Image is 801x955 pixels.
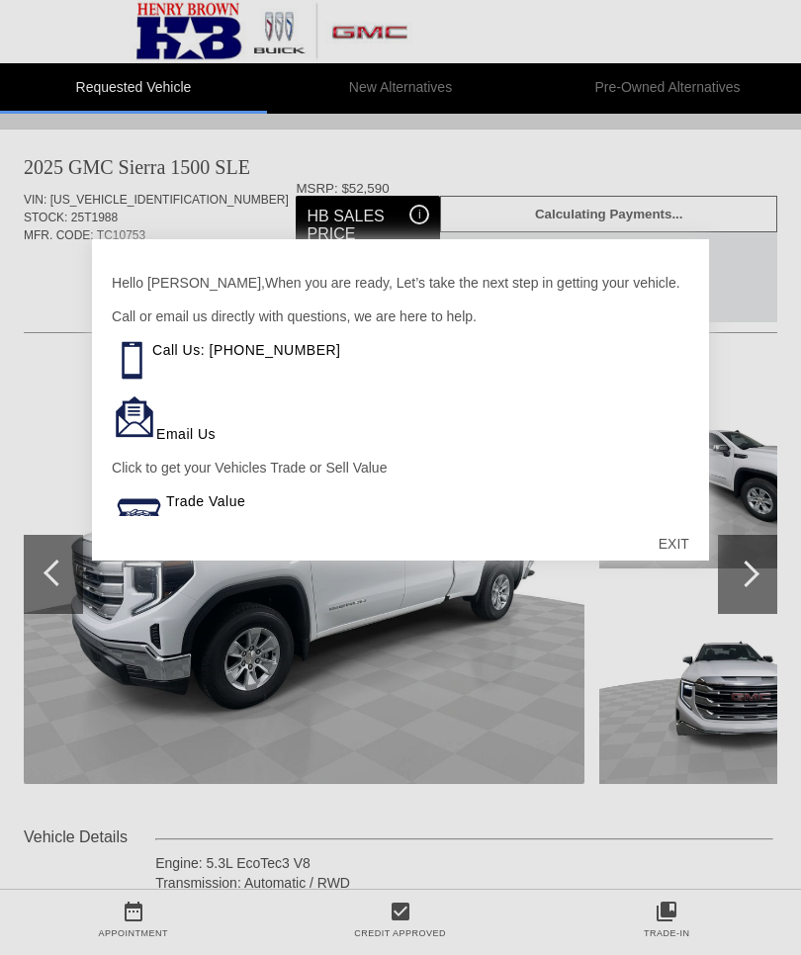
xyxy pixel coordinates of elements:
[166,493,245,509] a: Trade Value
[112,306,689,326] p: Call or email us directly with questions, we are here to help.
[112,394,156,439] img: Email Icon
[156,426,216,442] a: Email Us
[112,273,689,293] p: Hello [PERSON_NAME],When you are ready, Let’s take the next step in getting your vehicle.
[639,514,709,573] div: EXIT
[112,458,689,477] p: Click to get your Vehicles Trade or Sell Value
[152,342,340,358] a: Call Us: [PHONE_NUMBER]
